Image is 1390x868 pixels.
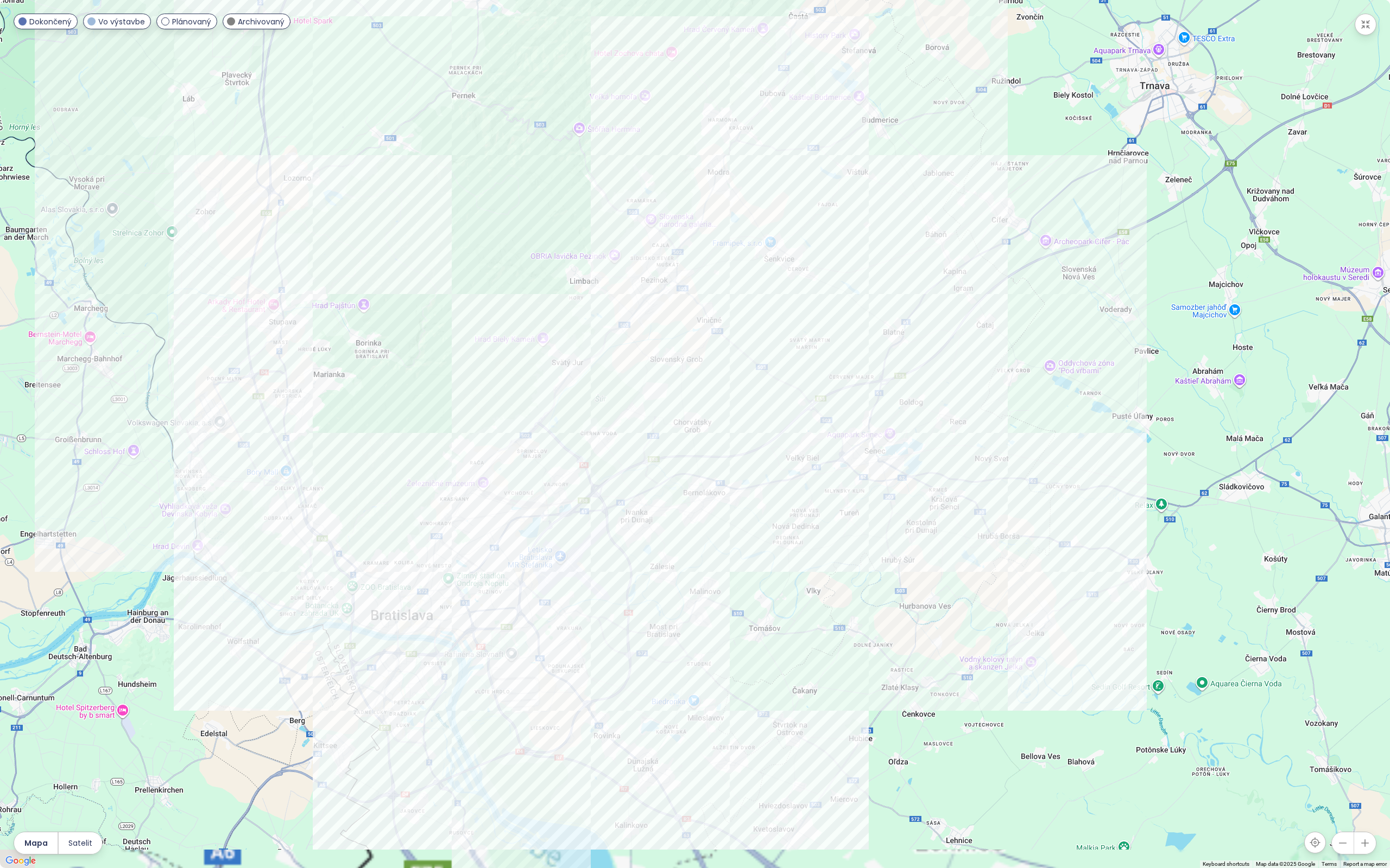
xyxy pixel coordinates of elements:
button: Mapa [14,832,58,854]
span: Map data ©2025 Google [1256,861,1315,867]
img: Google [3,854,39,868]
button: Satelit [59,832,102,854]
a: Terms (opens in new tab) [1322,861,1337,867]
button: Keyboard shortcuts [1203,860,1249,868]
span: Mapa [24,837,48,849]
span: Satelit [68,837,92,849]
span: Dokončený [29,16,72,28]
a: Report a map error [1343,861,1387,867]
a: Open this area in Google Maps (opens a new window) [3,854,39,868]
span: Vo výstavbe [98,16,145,28]
span: Archivovaný [238,16,285,28]
span: Plánovaný [172,16,211,28]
